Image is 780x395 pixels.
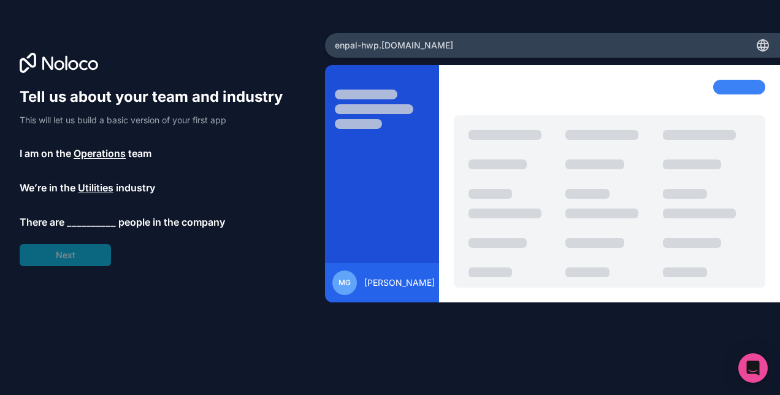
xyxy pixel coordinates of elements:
[335,39,453,52] span: enpal-hwp .[DOMAIN_NAME]
[78,180,113,195] span: Utilities
[20,87,294,107] h1: Tell us about your team and industry
[118,215,225,229] span: people in the company
[67,215,116,229] span: __________
[20,114,294,126] p: This will let us build a basic version of your first app
[338,278,351,288] span: mg
[364,277,435,289] span: [PERSON_NAME]
[74,146,126,161] span: Operations
[128,146,151,161] span: team
[738,353,768,383] div: Open Intercom Messenger
[20,215,64,229] span: There are
[116,180,155,195] span: industry
[20,180,75,195] span: We’re in the
[20,146,71,161] span: I am on the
